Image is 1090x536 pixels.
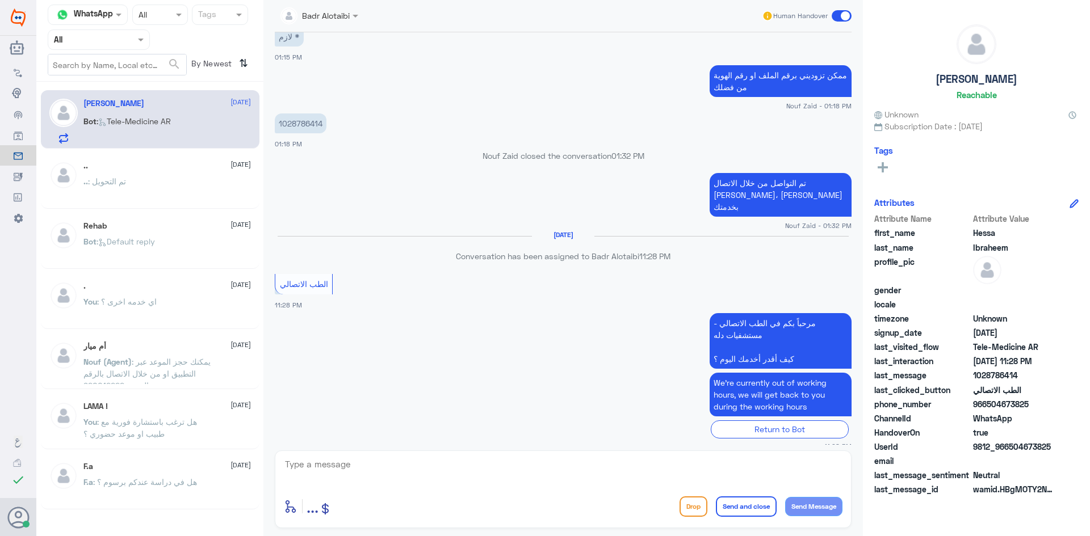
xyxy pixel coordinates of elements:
span: 01:32 PM [611,151,644,161]
span: Nouf Zaid - 01:18 PM [786,101,852,111]
span: Ibraheem [973,242,1055,254]
span: You [83,417,97,427]
span: UserId [874,441,971,453]
span: last_message_id [874,483,971,495]
img: defaultAdmin.png [49,99,78,127]
h5: .. [83,161,88,171]
span: By Newest [187,54,234,77]
span: null [973,284,1055,296]
span: phone_number [874,398,971,410]
span: 0 [973,469,1055,481]
span: 2025-09-15T20:28:18.267Z [973,355,1055,367]
span: search [167,57,181,71]
h6: Attributes [874,197,915,208]
img: defaultAdmin.png [49,221,78,250]
span: 2 [973,412,1055,424]
span: Unknown [874,108,919,120]
img: defaultAdmin.png [957,25,996,64]
span: : Tele-Medicine AR [97,116,171,126]
span: [DATE] [230,340,251,350]
span: Tele-Medicine AR [973,341,1055,353]
span: 11:28 PM [639,251,670,261]
button: ... [307,493,318,519]
span: You [83,297,97,306]
span: gender [874,284,971,296]
button: Send Message [785,497,842,516]
img: defaultAdmin.png [49,281,78,310]
span: [DATE] [230,400,251,410]
h6: [DATE] [532,231,594,239]
p: 13/9/2025, 1:18 PM [710,65,852,97]
span: Nouf Zaid - 01:32 PM [785,221,852,230]
span: Hessa [973,227,1055,239]
span: HandoverOn [874,427,971,438]
span: last_clicked_button [874,384,971,396]
span: Nouf (Agent) [83,357,132,366]
img: Widebot Logo [11,9,26,27]
img: defaultAdmin.png [49,402,78,430]
span: Subscription Date : [DATE] [874,120,1079,132]
h5: LAMA ! [83,402,108,411]
button: Drop [680,496,707,517]
img: defaultAdmin.png [49,161,78,189]
div: Return to Bot [711,420,849,438]
span: [DATE] [230,220,251,230]
button: Send and close [716,496,777,517]
span: ... [307,496,318,516]
p: 13/9/2025, 1:18 PM [275,113,326,133]
span: signup_date [874,327,971,339]
span: 966504673825 [973,398,1055,410]
p: 13/9/2025, 1:32 PM [710,173,852,217]
span: F.a [83,477,93,487]
span: 1028786414 [973,369,1055,381]
span: true [973,427,1055,438]
span: Human Handover [773,11,828,21]
span: last_interaction [874,355,971,367]
span: locale [874,298,971,310]
h6: Reachable [957,90,997,100]
span: 11:28 PM [824,441,852,451]
img: defaultAdmin.png [49,341,78,370]
span: Unknown [973,313,1055,324]
img: defaultAdmin.png [973,256,1001,284]
span: last_visited_flow [874,341,971,353]
h5: [PERSON_NAME] [936,73,1017,86]
span: null [973,298,1055,310]
span: 01:15 PM [275,53,302,61]
span: [DATE] [230,159,251,170]
span: .. [83,176,88,186]
button: search [167,55,181,74]
img: whatsapp.png [54,6,71,23]
span: [DATE] [230,460,251,470]
span: email [874,455,971,467]
span: timezone [874,313,971,324]
span: 01:18 PM [275,140,302,147]
p: Conversation has been assigned to Badr Alotaibi [275,250,852,262]
span: last_name [874,242,971,254]
span: profile_pic [874,256,971,282]
span: : تم التحويل [88,176,126,186]
span: ChannelId [874,412,971,424]
h5: أم ميار [83,341,106,351]
p: 13/9/2025, 1:15 PM [275,27,304,47]
span: 2025-09-13T10:07:44.184Z [973,327,1055,339]
div: Tags [196,8,216,23]
p: Nouf Zaid closed the conversation [275,150,852,162]
span: 11:28 PM [275,301,302,309]
span: last_message [874,369,971,381]
span: first_name [874,227,971,239]
span: : هل في دراسة عندكم برسوم ؟ [93,477,197,487]
span: Bot [83,237,97,246]
span: الطب الاتصالي [973,384,1055,396]
span: wamid.HBgMOTY2NTA0NjczODI1FQIAEhgUM0E5M0Y0MUZEMzkxRTBBOEVFQ0UA [973,483,1055,495]
span: : اي خدمه اخرى ؟ [97,297,157,306]
span: : Default reply [97,237,155,246]
span: last_message_sentiment [874,469,971,481]
img: defaultAdmin.png [49,462,78,490]
i: check [11,473,25,487]
h6: Tags [874,145,893,155]
span: [DATE] [230,97,251,107]
span: [DATE] [230,280,251,290]
span: Attribute Value [973,213,1055,225]
span: 9812_966504673825 [973,441,1055,453]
